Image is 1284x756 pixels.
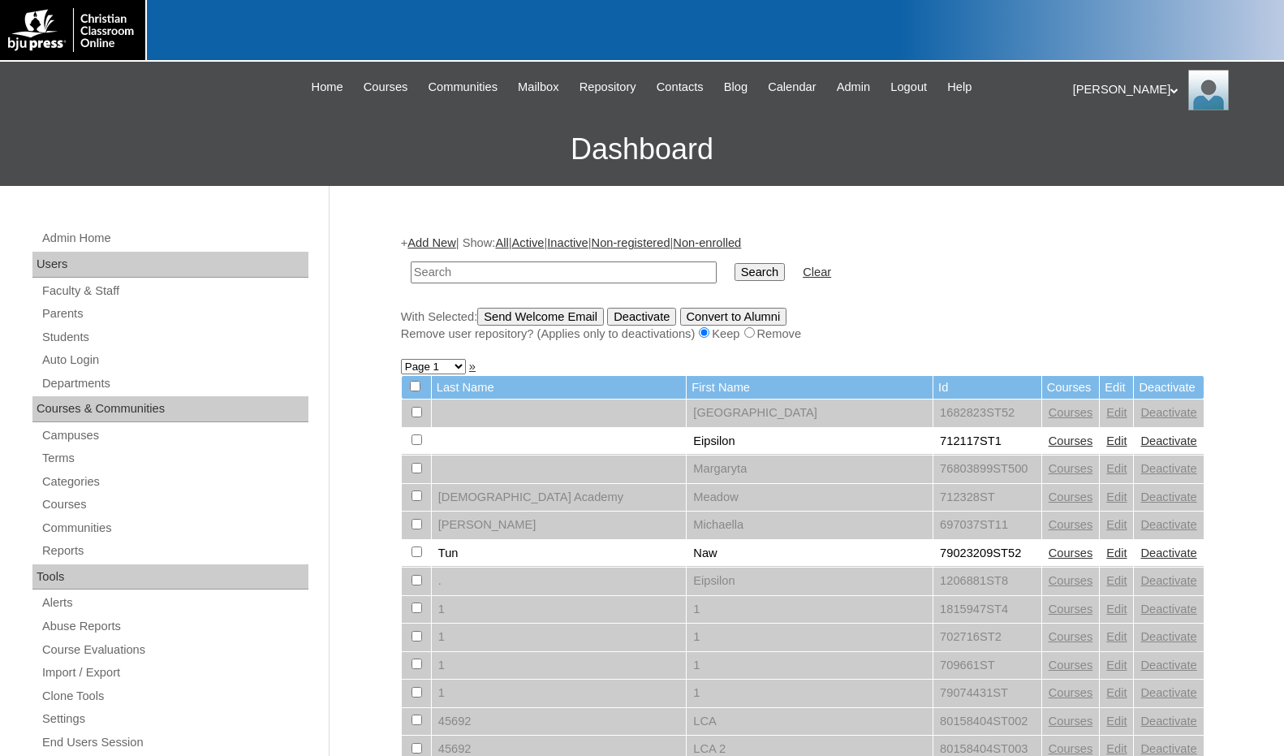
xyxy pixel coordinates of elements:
[933,568,1041,595] td: 1206881ST8
[41,518,308,538] a: Communities
[580,78,636,97] span: Repository
[41,640,308,660] a: Course Evaluations
[41,374,308,394] a: Departments
[803,266,831,279] a: Clear
[1106,518,1127,531] a: Edit
[1049,659,1093,672] a: Courses
[420,78,506,97] a: Communities
[41,472,308,492] a: Categories
[1049,434,1093,447] a: Courses
[933,652,1041,680] td: 709661ST
[1106,434,1127,447] a: Edit
[933,376,1041,400] td: Id
[512,236,545,249] a: Active
[680,308,787,326] input: Convert to Alumni
[592,236,670,249] a: Non-registered
[1049,462,1093,475] a: Courses
[1188,70,1229,110] img: Melanie Sevilla
[939,78,980,97] a: Help
[495,236,508,249] a: All
[469,360,476,373] a: »
[687,400,933,427] td: [GEOGRAPHIC_DATA]
[687,484,933,512] td: Meadow
[304,78,351,97] a: Home
[687,456,933,483] td: Margaryta
[1106,462,1127,475] a: Edit
[687,680,933,707] td: 1
[312,78,343,97] span: Home
[432,652,687,680] td: 1
[1049,490,1093,503] a: Courses
[687,708,933,736] td: LCA
[432,708,687,736] td: 45692
[1106,630,1127,643] a: Edit
[882,78,935,97] a: Logout
[933,540,1041,568] td: 79023209ST52
[1106,490,1127,503] a: Edit
[432,512,687,539] td: [PERSON_NAME]
[1140,490,1196,503] a: Deactivate
[432,596,687,624] td: 1
[1042,376,1100,400] td: Courses
[41,495,308,515] a: Courses
[1106,574,1127,587] a: Edit
[1049,603,1093,616] a: Courses
[724,78,748,97] span: Blog
[1106,659,1127,672] a: Edit
[407,236,455,249] a: Add New
[933,708,1041,736] td: 80158404ST002
[716,78,756,97] a: Blog
[933,512,1041,539] td: 697037ST11
[32,564,308,590] div: Tools
[735,263,785,281] input: Search
[768,78,816,97] span: Calendar
[1106,406,1127,419] a: Edit
[364,78,408,97] span: Courses
[1140,630,1196,643] a: Deactivate
[41,228,308,248] a: Admin Home
[1106,686,1127,699] a: Edit
[428,78,498,97] span: Communities
[1049,742,1093,755] a: Courses
[933,596,1041,624] td: 1815947ST4
[933,456,1041,483] td: 76803899ST500
[32,396,308,422] div: Courses & Communities
[1106,603,1127,616] a: Edit
[401,308,1204,343] div: With Selected:
[1049,715,1093,728] a: Courses
[8,113,1276,186] h3: Dashboard
[1140,518,1196,531] a: Deactivate
[571,78,644,97] a: Repository
[1140,686,1196,699] a: Deactivate
[829,78,879,97] a: Admin
[41,304,308,324] a: Parents
[411,261,717,283] input: Search
[41,426,308,446] a: Campuses
[687,540,933,568] td: Naw
[41,593,308,613] a: Alerts
[1049,546,1093,559] a: Courses
[1140,574,1196,587] a: Deactivate
[760,78,824,97] a: Calendar
[432,680,687,707] td: 1
[933,400,1041,427] td: 1682823ST52
[933,428,1041,456] td: 712117ST1
[1140,742,1196,755] a: Deactivate
[1140,715,1196,728] a: Deactivate
[1134,376,1203,400] td: Deactivate
[687,652,933,680] td: 1
[1106,742,1127,755] a: Edit
[41,663,308,683] a: Import / Export
[432,540,687,568] td: Tun
[1140,434,1196,447] a: Deactivate
[547,236,588,249] a: Inactive
[41,448,308,469] a: Terms
[1049,518,1093,531] a: Courses
[8,8,137,52] img: logo-white.png
[401,326,1204,343] div: Remove user repository? (Applies only to deactivations) Keep Remove
[432,376,687,400] td: Last Name
[607,308,676,326] input: Deactivate
[1140,603,1196,616] a: Deactivate
[518,78,559,97] span: Mailbox
[432,568,687,595] td: .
